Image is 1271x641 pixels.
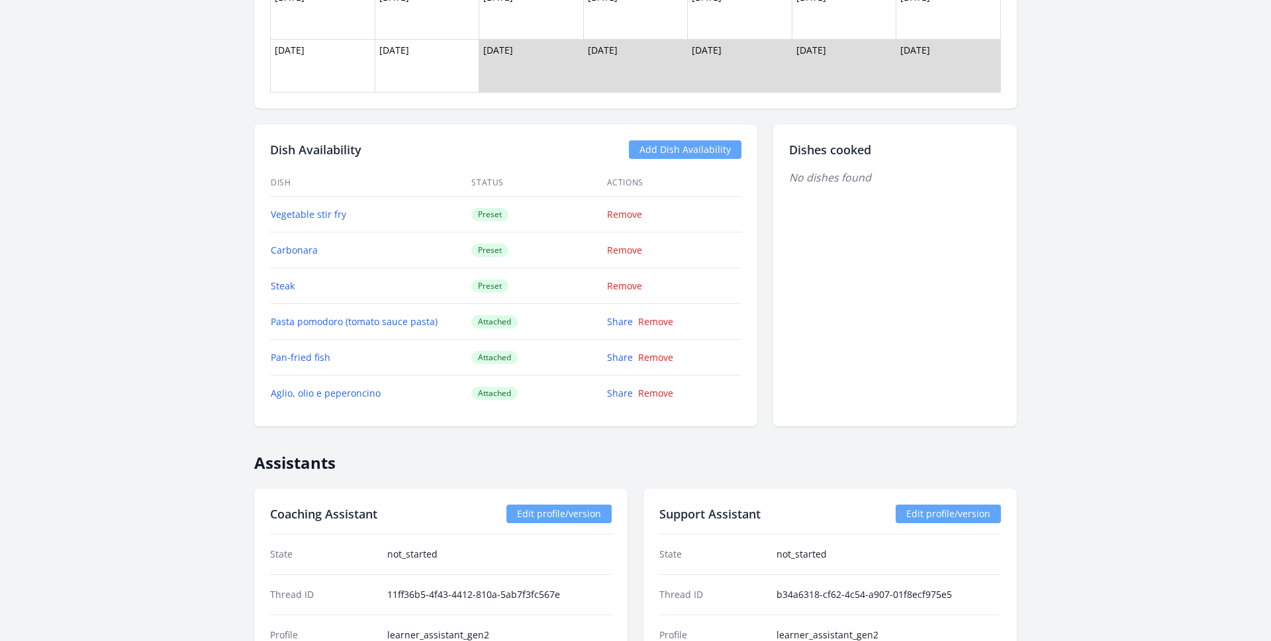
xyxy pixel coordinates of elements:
dt: Thread ID [270,588,377,601]
a: Vegetable stir fry [271,208,346,221]
th: Dish [270,170,471,197]
dd: not_started [777,548,1001,561]
a: Remove [638,387,673,399]
a: Remove [607,279,642,292]
th: Actions [606,170,741,197]
td: [DATE] [792,40,896,93]
dd: b34a6318-cf62-4c54-a907-01f8ecf975e5 [777,588,1001,601]
a: Remove [607,244,642,256]
td: [DATE] [896,40,1001,93]
h2: Dish Availability [270,140,361,159]
span: Preset [471,208,508,221]
dt: State [659,548,766,561]
a: Share [607,387,633,399]
a: Carbonara [271,244,318,256]
a: Steak [271,279,295,292]
a: Remove [638,351,673,364]
a: Remove [638,315,673,328]
th: Status [471,170,606,197]
h2: Support Assistant [659,505,761,523]
a: Share [607,351,633,364]
span: Preset [471,279,508,293]
dt: Thread ID [659,588,766,601]
td: [DATE] [375,40,479,93]
p: No dishes found [789,170,1001,185]
dd: 11ff36b5-4f43-4412-810a-5ab7f3fc567e [387,588,612,601]
a: Pan-fried fish [271,351,330,364]
h2: Assistants [254,442,1017,473]
td: [DATE] [271,40,375,93]
td: [DATE] [688,40,792,93]
a: Edit profile/version [896,505,1001,523]
span: Attached [471,315,518,328]
a: Edit profile/version [506,505,612,523]
td: [DATE] [583,40,688,93]
a: Aglio, olio e peperoncino [271,387,381,399]
a: Share [607,315,633,328]
dt: State [270,548,377,561]
td: [DATE] [479,40,584,93]
span: Attached [471,387,518,400]
h2: Dishes cooked [789,140,1001,159]
span: Preset [471,244,508,257]
h2: Coaching Assistant [270,505,377,523]
span: Attached [471,351,518,364]
dd: not_started [387,548,612,561]
a: Pasta pomodoro (tomato sauce pasta) [271,315,438,328]
a: Add Dish Availability [629,140,741,159]
a: Remove [607,208,642,221]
